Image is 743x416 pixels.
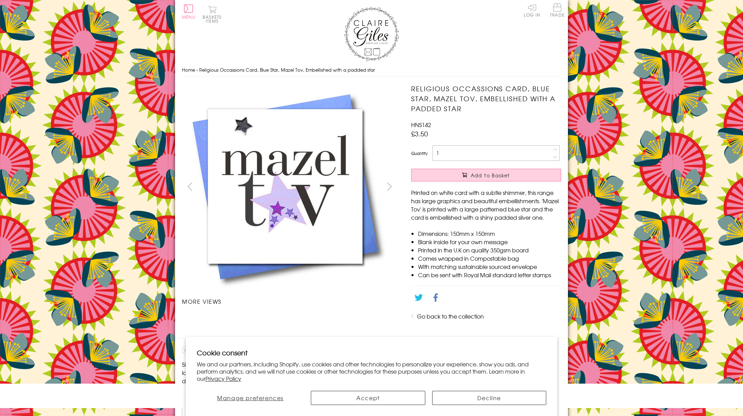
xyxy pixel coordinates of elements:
[382,179,397,194] button: next
[182,4,195,19] button: Menu
[411,121,431,129] span: HNS142
[418,262,561,271] li: With matching sustainable sourced envelope
[196,66,198,73] span: ›
[417,312,484,320] a: Go back to the collection
[197,391,304,405] button: Manage preferences
[182,312,397,327] ul: Carousel Pagination
[182,345,299,355] h2: Newsletter
[205,374,241,383] a: Privacy Policy
[182,14,195,20] span: Menu
[418,254,561,262] li: Comes wrapped in Compostable bag
[203,6,222,23] button: Basket0 items
[311,391,425,405] button: Accept
[418,246,561,254] li: Printed in the U.K on quality 350gsm board
[182,179,197,194] button: prev
[418,229,561,238] li: Dimensions: 150mm x 150mm
[550,3,564,17] span: Trade
[236,312,289,327] li: Carousel Page 2
[418,271,561,279] li: Can be sent with Royal Mail standard letter stamps
[471,172,510,179] span: Add to Basket
[217,394,284,402] span: Manage preferences
[418,238,561,246] li: Blank inside for your own message
[524,3,540,17] a: Log In
[182,84,389,290] img: Religious Occassions Card, Blue Star, Mazel Tov, Embellished with a padded star
[182,66,195,73] a: Home
[411,188,561,221] p: Printed on white card with a subtle shimmer, this range has large graphics and beautiful embellis...
[411,129,428,138] span: £3.50
[344,312,397,327] li: Carousel Page 4
[197,361,546,382] p: We and our partners, including Shopify, use cookies and other technologies to personalize your ex...
[411,84,561,113] h1: Religious Occassions Card, Blue Star, Mazel Tov, Embellished with a padded star
[550,3,564,18] a: Trade
[344,7,399,61] img: Claire Giles Greetings Cards
[432,391,546,405] button: Decline
[182,312,236,327] li: Carousel Page 1 (Current Slide)
[289,312,343,327] li: Carousel Page 3
[182,297,397,305] h3: More views
[411,169,561,181] button: Add to Basket
[411,150,428,156] label: Quantity
[199,66,375,73] span: Religious Occassions Card, Blue Star, Mazel Tov, Embellished with a padded star
[397,84,604,290] img: Religious Occassions Card, Blue Star, Mazel Tov, Embellished with a padded star
[182,360,299,385] p: Sign up for our newsletter to receive the latest product launches, news and offers directly to yo...
[182,63,561,77] nav: breadcrumbs
[206,14,222,24] span: 0 items
[197,348,546,357] h2: Cookie consent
